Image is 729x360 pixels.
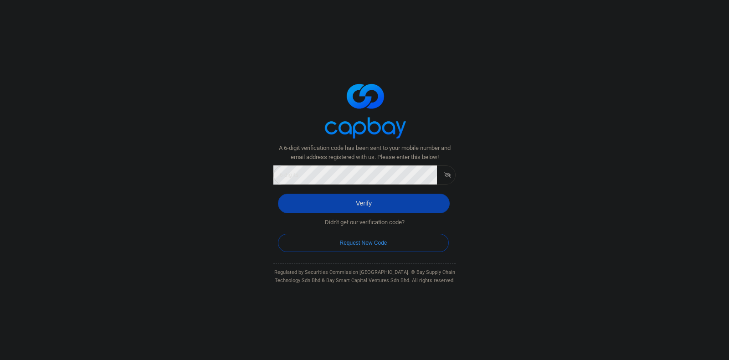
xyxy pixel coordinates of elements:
button: Verify [278,194,450,213]
span: A 6-digit verification code has been sent to your mobile number and email address registered with... [273,144,456,163]
img: logo [319,76,410,144]
button: Request New Code [278,234,449,252]
div: Regulated by Securities Commission [GEOGRAPHIC_DATA]. © Bay Supply Chain Technology Sdn Bhd & Bay... [273,268,456,284]
span: Didn't get our verification code? [325,218,405,227]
